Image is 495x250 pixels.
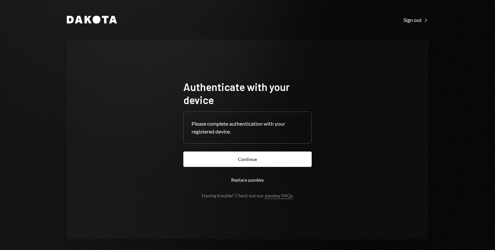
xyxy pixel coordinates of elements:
div: Please complete authentication with your registered device. [192,120,303,135]
div: Having trouble? Check out our . [202,193,294,198]
h1: Authenticate with your device [183,80,312,106]
a: passkey FAQs [265,193,293,199]
button: Replace passkey [183,172,312,187]
div: Sign out [403,17,428,23]
a: Sign out [403,16,428,23]
button: Continue [183,152,312,167]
